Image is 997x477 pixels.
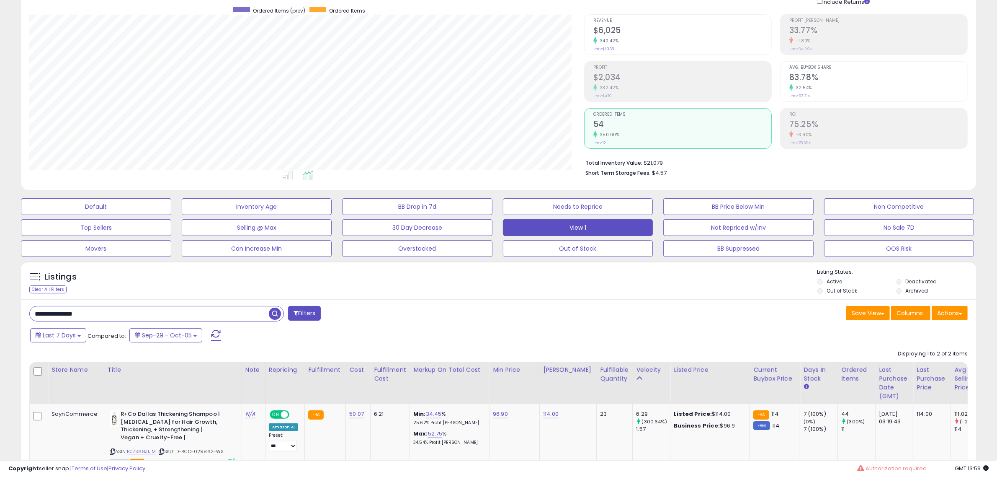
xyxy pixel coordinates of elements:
[841,410,875,418] div: 44
[827,287,857,294] label: Out of Stock
[879,410,907,425] div: [DATE] 03:19:43
[593,93,612,99] small: Prev: $470
[342,240,492,257] button: Overstocked
[593,140,606,145] small: Prev: 12
[593,47,614,52] small: Prev: $1,368
[917,410,944,418] div: 114.00
[43,331,76,340] span: Last 7 Days
[413,430,483,446] div: %
[428,430,443,438] a: 52.75
[308,366,342,374] div: Fulfillment
[413,410,426,418] b: Min:
[597,38,619,44] small: 340.42%
[753,410,769,420] small: FBA
[493,410,508,418] a: 96.90
[585,159,642,166] b: Total Inventory Value:
[269,423,298,431] div: Amazon AI
[772,422,779,430] span: 114
[269,433,298,451] div: Preset:
[600,410,626,418] div: 23
[663,219,814,236] button: Not Repriced w/Inv
[142,331,192,340] span: Sep-29 - Oct-05
[108,366,238,374] div: Title
[674,422,720,430] b: Business Price:
[789,65,967,70] span: Avg. Buybox Share
[413,410,483,426] div: %
[804,383,809,391] small: Days In Stock.
[674,410,743,418] div: $114.00
[593,119,771,131] h2: 54
[597,132,620,138] small: 350.00%
[841,425,875,433] div: 11
[329,7,365,14] span: Ordered Items
[663,198,814,215] button: BB Price Below Min
[349,366,367,374] div: Cost
[72,464,107,472] a: Terms of Use
[827,278,842,285] label: Active
[636,410,670,418] div: 6.29
[8,465,145,473] div: seller snap | |
[652,169,667,177] span: $4.57
[308,410,324,420] small: FBA
[585,169,651,176] b: Short Term Storage Fees:
[593,73,771,84] h2: $2,034
[642,418,667,425] small: (300.64%)
[413,430,428,438] b: Max:
[503,240,653,257] button: Out of Stock
[52,410,98,418] div: SaynCommerce
[789,18,967,23] span: Profit [PERSON_NAME]
[245,410,255,418] a: N/A
[503,198,653,215] button: Needs to Reprice
[182,240,332,257] button: Can Increase Min
[593,65,771,70] span: Profit
[954,410,988,418] div: 111.02
[110,410,119,427] img: 31A9ooZ7syL._SL40_.jpg
[585,157,961,167] li: $21,079
[771,410,778,418] span: 114
[674,422,743,430] div: $96.9
[846,306,890,320] button: Save View
[110,459,129,466] span: All listings currently available for purchase on Amazon
[917,366,947,392] div: Last Purchase Price
[374,366,406,383] div: Fulfillment Cost
[269,366,301,374] div: Repricing
[955,464,989,472] span: 2025-10-13 13:59 GMT
[789,26,967,37] h2: 33.77%
[663,240,814,257] button: BB Suppressed
[789,119,967,131] h2: 75.25%
[342,198,492,215] button: BB Drop in 7d
[841,366,872,383] div: Ordered Items
[906,287,928,294] label: Archived
[182,198,332,215] button: Inventory Age
[413,366,486,374] div: Markup on Total Cost
[127,448,156,455] a: B07S68JTJM
[593,18,771,23] span: Revenue
[753,366,796,383] div: Current Buybox Price
[753,421,770,430] small: FBM
[789,47,812,52] small: Prev: 34.39%
[342,219,492,236] button: 30 Day Decrease
[88,332,126,340] span: Compared to:
[349,410,364,418] a: 50.07
[636,366,667,374] div: Velocity
[271,411,281,418] span: ON
[30,328,86,342] button: Last 7 Days
[426,410,442,418] a: 34.45
[789,73,967,84] h2: 83.78%
[374,410,403,418] div: 6.21
[21,198,171,215] button: Default
[824,219,974,236] button: No Sale 7D
[493,366,536,374] div: Min Price
[29,285,67,293] div: Clear All Filters
[157,448,224,455] span: | SKU: D-RCO-029862-WS
[413,440,483,446] p: 34.54% Profit [PERSON_NAME]
[413,420,483,426] p: 25.62% Profit [PERSON_NAME]
[52,366,100,374] div: Store Name
[954,366,985,392] div: Avg Selling Price
[44,271,77,283] h5: Listings
[804,410,837,418] div: 7 (100%)
[793,132,812,138] small: -3.90%
[789,93,810,99] small: Prev: 63.21%
[121,410,222,443] b: R+Co Dallas Thickening Shampoo | [MEDICAL_DATA] for Hair Growth, Thickening, + Strengthening | Ve...
[824,240,974,257] button: OOS Risk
